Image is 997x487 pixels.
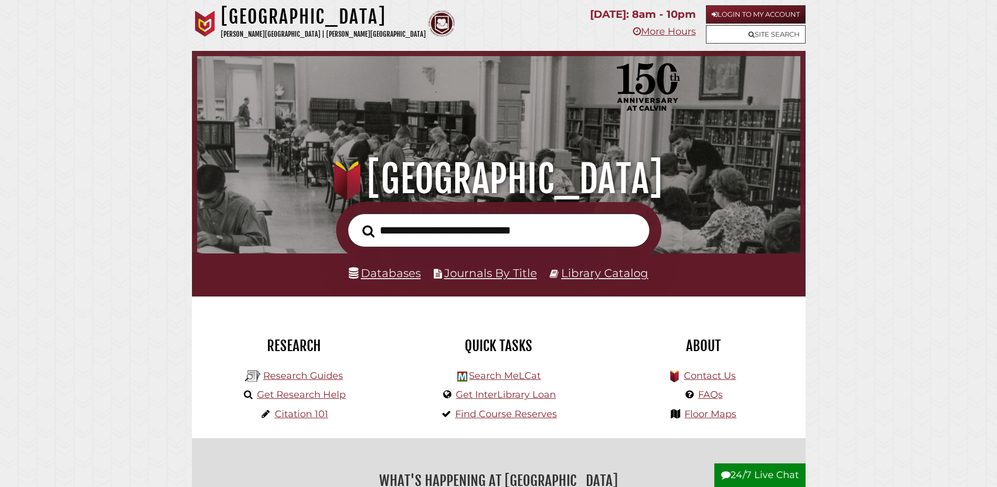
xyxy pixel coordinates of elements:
h2: About [609,337,798,355]
p: [PERSON_NAME][GEOGRAPHIC_DATA] | [PERSON_NAME][GEOGRAPHIC_DATA] [221,28,426,40]
img: Hekman Library Logo [245,368,261,384]
a: Get InterLibrary Loan [456,389,556,400]
h1: [GEOGRAPHIC_DATA] [221,5,426,28]
a: Library Catalog [561,266,648,280]
a: Get Research Help [257,389,346,400]
a: Search MeLCat [469,370,541,382]
a: Find Course Reserves [455,408,557,420]
a: Journals By Title [444,266,537,280]
h2: Research [200,337,389,355]
a: Contact Us [684,370,736,382]
p: [DATE]: 8am - 10pm [590,5,696,24]
button: Search [357,222,380,241]
a: Databases [349,266,421,280]
img: Hekman Library Logo [457,372,467,382]
a: Floor Maps [684,408,736,420]
img: Calvin University [192,10,218,37]
a: FAQs [698,389,723,400]
a: More Hours [633,26,696,37]
a: Citation 101 [275,408,328,420]
i: Search [362,225,374,238]
a: Login to My Account [706,5,806,24]
a: Site Search [706,25,806,44]
a: Research Guides [263,370,343,382]
img: Calvin Theological Seminary [428,10,455,37]
h1: [GEOGRAPHIC_DATA] [212,156,785,202]
h2: Quick Tasks [404,337,593,355]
